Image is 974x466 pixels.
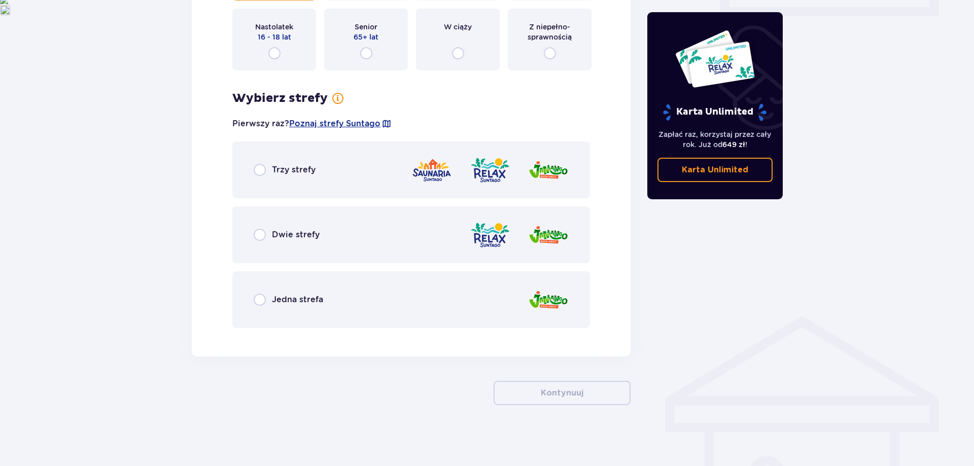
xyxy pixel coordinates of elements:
[470,221,510,249] img: Relax
[444,22,472,32] span: W ciąży
[541,387,583,399] p: Kontynuuj
[232,91,328,106] h3: Wybierz strefy
[289,118,380,129] a: Poznaj strefy Suntago
[355,22,377,32] span: Senior
[272,294,323,305] span: Jedna strefa
[528,221,569,249] img: Jamango
[258,32,291,42] span: 16 - 18 lat
[682,164,748,175] p: Karta Unlimited
[528,156,569,185] img: Jamango
[657,129,773,150] p: Zapłać raz, korzystaj przez cały rok. Już od !
[354,32,378,42] span: 65+ lat
[232,118,392,129] p: Pierwszy raz?
[255,22,293,32] span: Nastolatek
[494,381,631,405] button: Kontynuuj
[722,140,745,149] span: 649 zł
[411,156,452,185] img: Saunaria
[528,285,569,314] img: Jamango
[272,164,316,175] span: Trzy strefy
[517,22,582,42] span: Z niepełno­sprawnością
[675,29,755,88] img: Dwie karty całoroczne do Suntago z napisem 'UNLIMITED RELAX', na białym tle z tropikalnymi liśćmi...
[470,156,510,185] img: Relax
[662,103,768,121] p: Karta Unlimited
[657,158,773,182] a: Karta Unlimited
[272,229,320,240] span: Dwie strefy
